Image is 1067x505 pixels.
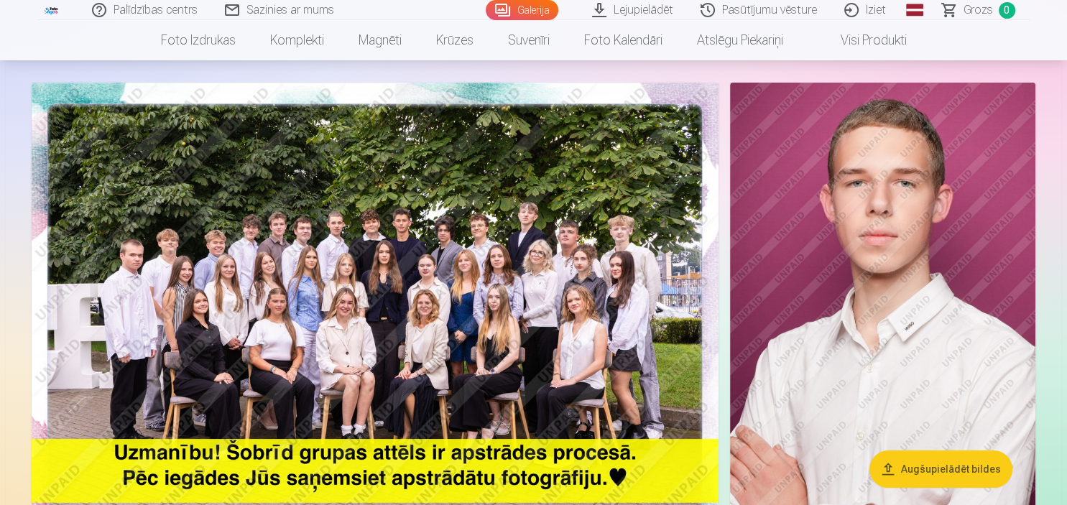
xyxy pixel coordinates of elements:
a: Foto izdrukas [144,20,253,60]
span: 0 [999,2,1015,19]
img: /fa1 [44,6,60,14]
span: Grozs [964,1,993,19]
a: Komplekti [253,20,341,60]
a: Foto kalendāri [567,20,680,60]
a: Krūzes [419,20,491,60]
a: Magnēti [341,20,419,60]
a: Suvenīri [491,20,567,60]
button: Augšupielādēt bildes [869,450,1012,488]
a: Visi produkti [800,20,924,60]
a: Atslēgu piekariņi [680,20,800,60]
